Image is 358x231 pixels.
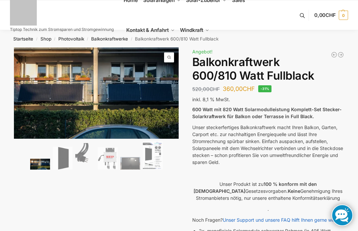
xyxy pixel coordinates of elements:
[339,11,348,20] span: 0
[177,15,212,45] a: Windkraft
[288,188,300,194] strong: Keine
[51,37,58,42] span: /
[143,141,163,170] img: Balkonkraftwerk 600/810 Watt Fullblack – Bild 6
[314,5,348,25] a: 0,00CHF 0
[209,86,220,92] span: CHF
[75,143,95,170] img: Anschlusskabel-3meter_schweizer-stecker
[30,159,50,170] img: 2 Balkonkraftwerke
[192,86,220,92] bdi: 520,00
[124,15,177,45] a: Kontakt & Anfahrt
[98,147,118,169] img: NEP 800 Drosselbar auf 600 Watt
[243,85,255,92] span: CHF
[120,157,140,170] img: Balkonkraftwerk 600/810 Watt Fullblack – Bild 5
[53,147,73,170] img: TommaTech Vorderseite
[314,12,336,18] span: 0,00
[192,205,344,212] p: .
[91,36,128,41] a: Balkonkraftwerke
[192,124,344,166] p: Unser steckerfertiges Balkonkraftwerk macht Ihren Balkon, Garten, Carport etc. zur nachhaltigen E...
[14,47,179,139] img: Balkonkraftwerk 600/810 Watt Fullblack 1
[58,36,84,41] a: Photovoltaik
[192,107,342,119] strong: 600 Watt mit 820 Watt Solarmodulleistung Komplett-Set Stecker-Solarkraftwerk für Balkon oder Terr...
[126,27,168,33] span: Kontakt & Anfahrt
[331,51,337,58] a: Balkonkraftwerk 445/600 Watt Bificial
[192,55,344,83] h1: Balkonkraftwerk 600/810 Watt Fullblack
[192,97,230,102] span: inkl. 8,1 % MwSt.
[33,37,40,42] span: /
[192,216,344,223] p: Noch Fragen?
[258,85,272,92] span: -31%
[192,49,212,54] span: Angebot!
[13,36,33,41] a: Startseite
[40,36,51,41] a: Shop
[180,27,203,33] span: Windkraft
[192,181,344,201] p: Unser Produkt ist zu Gesetzesvorgaben. Genehmigung Ihres Stromanbieters nötig, nur unsere enthalt...
[326,12,336,18] span: CHF
[10,28,114,32] p: Tiptop Technik zum Stromsparen und Stromgewinnung
[223,85,255,92] bdi: 360,00
[84,37,91,42] span: /
[337,51,344,58] a: Balkonkraftwerk 405/600 Watt erweiterbar
[223,217,341,223] a: Unser Support und unsere FAQ hilft Ihnen gerne weiter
